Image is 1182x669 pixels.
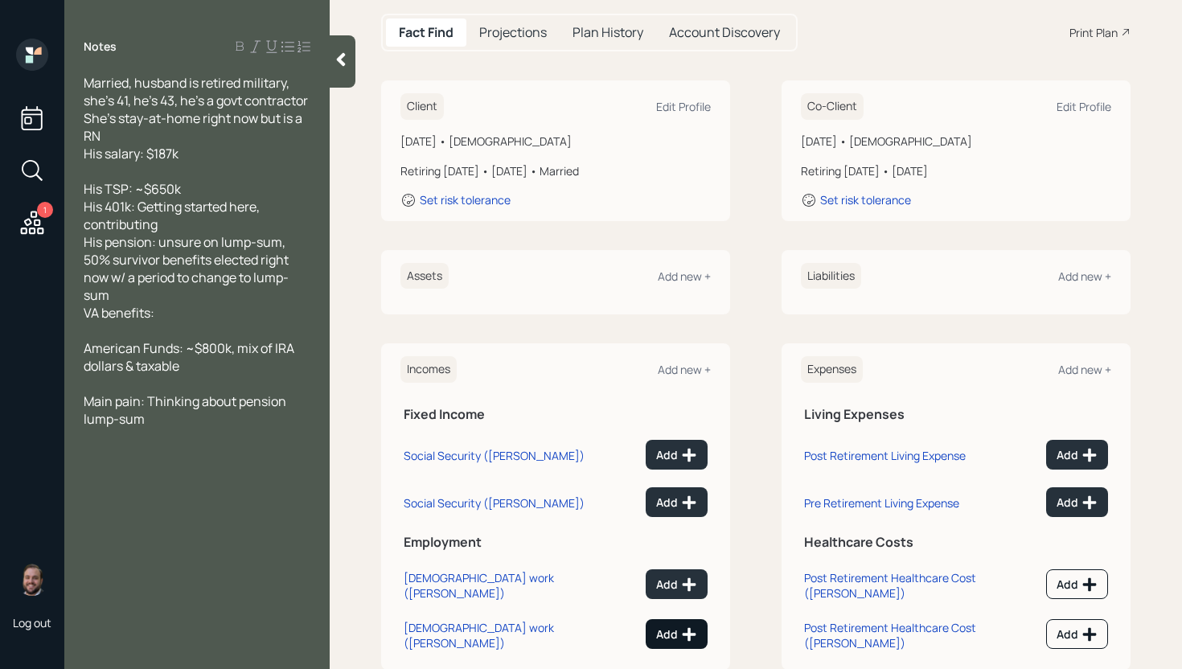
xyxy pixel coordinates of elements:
[820,192,911,207] div: Set risk tolerance
[804,535,1108,550] h5: Healthcare Costs
[801,356,863,383] h6: Expenses
[1046,440,1108,470] button: Add
[16,564,48,596] img: james-distasi-headshot.png
[404,535,708,550] h5: Employment
[1046,569,1108,599] button: Add
[479,25,547,40] h5: Projections
[420,192,511,207] div: Set risk tolerance
[658,269,711,284] div: Add new +
[400,133,711,150] div: [DATE] • [DEMOGRAPHIC_DATA]
[400,263,449,289] h6: Assets
[400,162,711,179] div: Retiring [DATE] • [DATE] • Married
[656,626,697,642] div: Add
[804,495,959,511] div: Pre Retirement Living Expense
[1057,447,1098,463] div: Add
[37,202,53,218] div: 1
[1069,24,1118,41] div: Print Plan
[1057,99,1111,114] div: Edit Profile
[84,339,297,375] span: American Funds: ~$800k, mix of IRA dollars & taxable
[404,407,708,422] h5: Fixed Income
[1046,487,1108,517] button: Add
[399,25,454,40] h5: Fact Find
[656,99,711,114] div: Edit Profile
[801,162,1111,179] div: Retiring [DATE] • [DATE]
[1058,362,1111,377] div: Add new +
[13,615,51,630] div: Log out
[646,569,708,599] button: Add
[804,448,966,463] div: Post Retirement Living Expense
[84,74,308,162] span: Married, husband is retired military, she's 41, he's 43, he's a govt contractor She's stay-at-hom...
[646,487,708,517] button: Add
[1057,495,1098,511] div: Add
[804,620,1040,651] div: Post Retirement Healthcare Cost ([PERSON_NAME])
[1057,626,1098,642] div: Add
[804,570,1040,601] div: Post Retirement Healthcare Cost ([PERSON_NAME])
[1058,269,1111,284] div: Add new +
[801,93,864,120] h6: Co-Client
[656,447,697,463] div: Add
[404,495,585,511] div: Social Security ([PERSON_NAME])
[801,133,1111,150] div: [DATE] • [DEMOGRAPHIC_DATA]
[404,620,639,651] div: [DEMOGRAPHIC_DATA] work ([PERSON_NAME])
[404,570,639,601] div: [DEMOGRAPHIC_DATA] work ([PERSON_NAME])
[658,362,711,377] div: Add new +
[804,407,1108,422] h5: Living Expenses
[1046,619,1108,649] button: Add
[646,619,708,649] button: Add
[573,25,643,40] h5: Plan History
[646,440,708,470] button: Add
[801,263,861,289] h6: Liabilities
[84,180,291,322] span: His TSP: ~$650k His 401k: Getting started here, contributing His pension: unsure on lump-sum, 50%...
[84,39,117,55] label: Notes
[84,392,289,428] span: Main pain: Thinking about pension lump-sum
[656,577,697,593] div: Add
[656,495,697,511] div: Add
[400,93,444,120] h6: Client
[404,448,585,463] div: Social Security ([PERSON_NAME])
[400,356,457,383] h6: Incomes
[1057,577,1098,593] div: Add
[669,25,780,40] h5: Account Discovery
